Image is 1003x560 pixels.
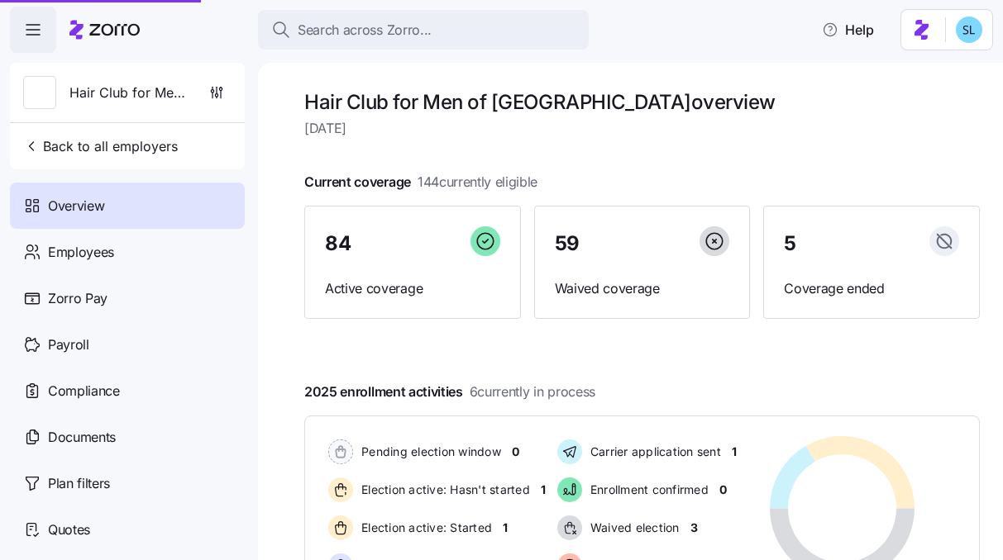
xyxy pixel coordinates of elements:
[585,520,680,536] span: Waived election
[298,20,432,40] span: Search across Zorro...
[356,482,530,498] span: Election active: Hasn't started
[784,278,959,299] span: Coverage ended
[732,444,737,460] span: 1
[470,382,595,402] span: 6 currently in process
[304,118,980,139] span: [DATE]
[325,234,351,254] span: 84
[325,278,500,299] span: Active coverage
[356,444,501,460] span: Pending election window
[10,460,245,506] a: Plan filters
[48,473,110,494] span: Plan filters
[48,381,120,401] span: Compliance
[10,229,245,275] a: Employees
[356,520,492,536] span: Election active: Started
[69,83,189,103] span: Hair Club for Men of [GEOGRAPHIC_DATA]
[690,520,698,536] span: 3
[585,482,709,498] span: Enrollment confirmed
[503,520,508,536] span: 1
[304,382,595,402] span: 2025 enrollment activities
[10,414,245,460] a: Documents
[10,368,245,414] a: Compliance
[304,89,980,115] h1: Hair Club for Men of [GEOGRAPHIC_DATA] overview
[304,172,537,192] span: Current coverage
[48,520,90,540] span: Quotes
[555,234,580,254] span: 59
[555,278,730,299] span: Waived coverage
[10,183,245,229] a: Overview
[822,20,874,40] span: Help
[10,506,245,553] a: Quotes
[809,13,887,46] button: Help
[48,427,116,448] span: Documents
[48,288,107,309] span: Zorro Pay
[48,335,89,355] span: Payroll
[418,172,537,192] span: 144 currently eligible
[48,196,104,216] span: Overview
[48,242,114,263] span: Employees
[719,482,727,498] span: 0
[17,130,184,163] button: Back to all employers
[512,444,519,460] span: 0
[956,17,982,43] img: 7c620d928e46699fcfb78cede4daf1d1
[258,10,589,50] button: Search across Zorro...
[10,321,245,368] a: Payroll
[23,136,178,156] span: Back to all employers
[10,275,245,321] a: Zorro Pay
[784,234,796,254] span: 5
[585,444,721,460] span: Carrier application sent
